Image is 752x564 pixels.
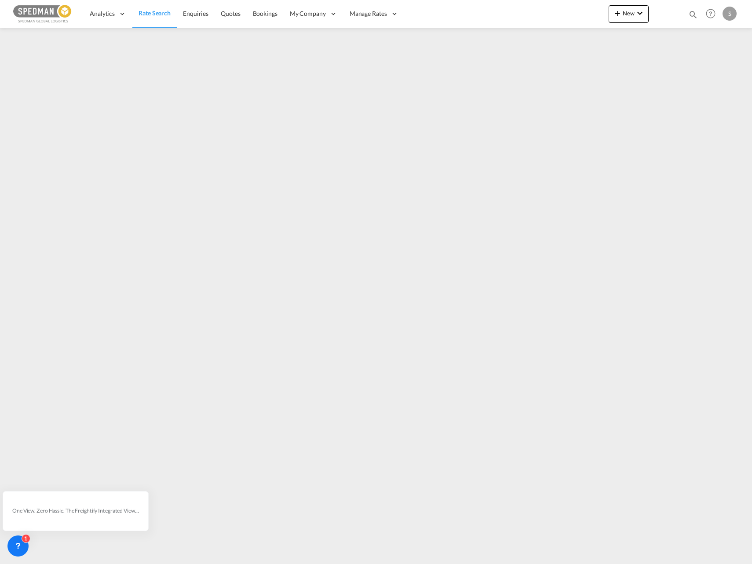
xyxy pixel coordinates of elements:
[90,9,115,18] span: Analytics
[13,4,73,24] img: c12ca350ff1b11efb6b291369744d907.png
[290,9,326,18] span: My Company
[221,10,240,17] span: Quotes
[609,5,649,23] button: icon-plus 400-fgNewicon-chevron-down
[723,7,737,21] div: S
[703,6,718,21] span: Help
[183,10,208,17] span: Enquiries
[635,8,645,18] md-icon: icon-chevron-down
[612,8,623,18] md-icon: icon-plus 400-fg
[612,10,645,17] span: New
[688,10,698,23] div: icon-magnify
[350,9,387,18] span: Manage Rates
[703,6,723,22] div: Help
[688,10,698,19] md-icon: icon-magnify
[139,9,171,17] span: Rate Search
[253,10,277,17] span: Bookings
